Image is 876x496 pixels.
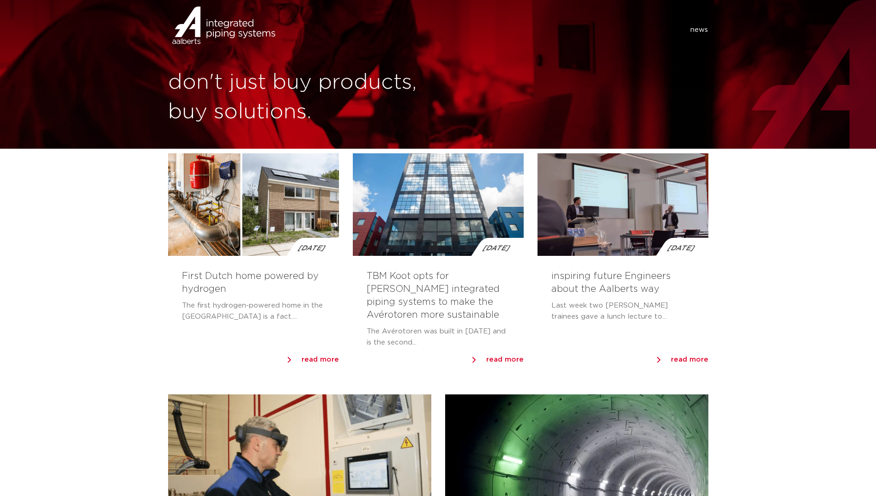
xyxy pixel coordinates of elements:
span: read more [302,356,339,363]
nav: Menu [289,23,708,37]
div: [DATE] [286,238,339,256]
a: inspiring future Engineers about the Aalberts way [551,272,671,294]
a: news [690,23,708,37]
a: read more [288,353,339,367]
p: The Avérotoren was built in [DATE] and is the second... [367,326,510,348]
a: First Dutch home powered by hydrogen [182,272,319,294]
a: read more [657,353,708,367]
a: TBM Koot opts for [PERSON_NAME] integrated piping systems to make the Avérotoren more sustainable [367,272,500,320]
span: read more [486,356,524,363]
h1: don't just buy products, buy solutions. [168,68,434,127]
a: read more [472,353,524,367]
span: read more [671,356,708,363]
p: The first hydrogen-powered home in the [GEOGRAPHIC_DATA] is a fact.... [182,300,325,322]
div: [DATE] [656,238,709,256]
p: Last week two [PERSON_NAME] trainees gave a lunch lecture to... [551,300,695,322]
div: [DATE] [471,238,524,256]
